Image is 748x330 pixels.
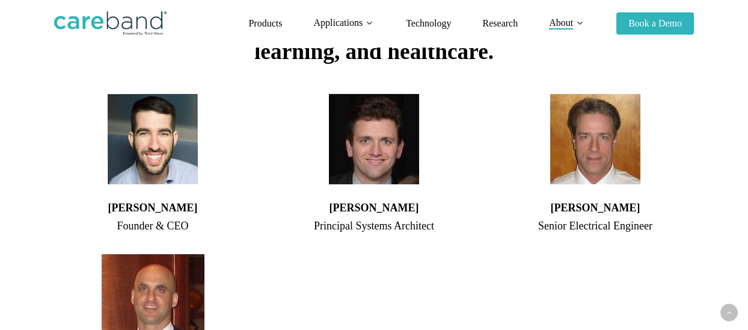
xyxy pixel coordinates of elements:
[54,199,251,216] h4: [PERSON_NAME]
[313,18,375,28] a: Applications
[406,18,451,28] span: Technology
[329,94,419,184] img: Paul Sheldon
[549,18,585,28] a: About
[482,19,518,28] a: Research
[275,199,473,216] h4: [PERSON_NAME]
[248,19,282,28] a: Products
[720,304,738,322] a: Back to top
[482,18,518,28] span: Research
[497,199,694,216] h4: [PERSON_NAME]
[313,17,363,28] span: Applications
[628,18,682,28] span: Book a Demo
[248,18,282,28] span: Products
[550,94,640,184] img: Jon Ledwith
[497,216,694,235] div: Senior Electrical Engineer
[549,17,573,28] span: About
[616,19,694,28] a: Book a Demo
[406,19,451,28] a: Technology
[54,216,251,235] div: Founder & CEO
[275,216,473,235] div: Principal Systems Architect
[108,94,198,184] img: Adam Sobol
